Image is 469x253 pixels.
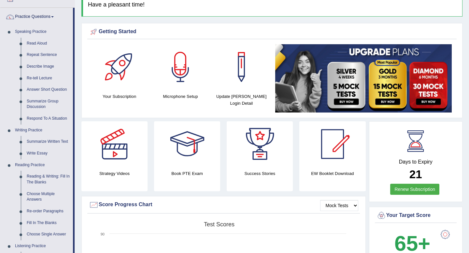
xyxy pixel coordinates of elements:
b: 21 [409,168,422,180]
div: Score Progress Chart [89,200,358,210]
h4: Your Subscription [92,93,147,100]
a: Re-order Paragraphs [24,206,73,217]
h4: Strategy Videos [81,170,148,177]
h4: Microphone Setup [153,93,207,100]
a: Summarize Written Text [24,136,73,148]
h4: Book PTE Exam [154,170,220,177]
a: Respond To A Situation [24,113,73,125]
h4: EW Booklet Download [299,170,365,177]
a: Writing Practice [12,125,73,136]
div: Your Target Score [377,211,455,220]
a: Summarize Group Discussion [24,96,73,113]
div: Getting Started [89,27,455,37]
a: Answer Short Question [24,84,73,96]
h4: Success Stories [227,170,293,177]
a: Renew Subscription [390,184,439,195]
h4: Have a pleasant time! [88,2,457,8]
img: small5.jpg [275,44,452,113]
a: Describe Image [24,61,73,73]
a: Listening Practice [12,240,73,252]
text: 90 [101,232,105,236]
a: Practice Questions [0,8,73,24]
a: Reading & Writing: Fill In The Blanks [24,171,73,188]
a: Reading Practice [12,159,73,171]
a: Read Aloud [24,38,73,49]
a: Repeat Sentence [24,49,73,61]
a: Speaking Practice [12,26,73,38]
h4: Days to Expiry [377,159,455,165]
a: Choose Single Answer [24,229,73,240]
tspan: Test scores [204,221,234,228]
a: Choose Multiple Answers [24,188,73,206]
a: Write Essay [24,148,73,159]
a: Fill In The Blanks [24,217,73,229]
a: Re-tell Lecture [24,73,73,84]
h4: Update [PERSON_NAME] Login Detail [214,93,269,107]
